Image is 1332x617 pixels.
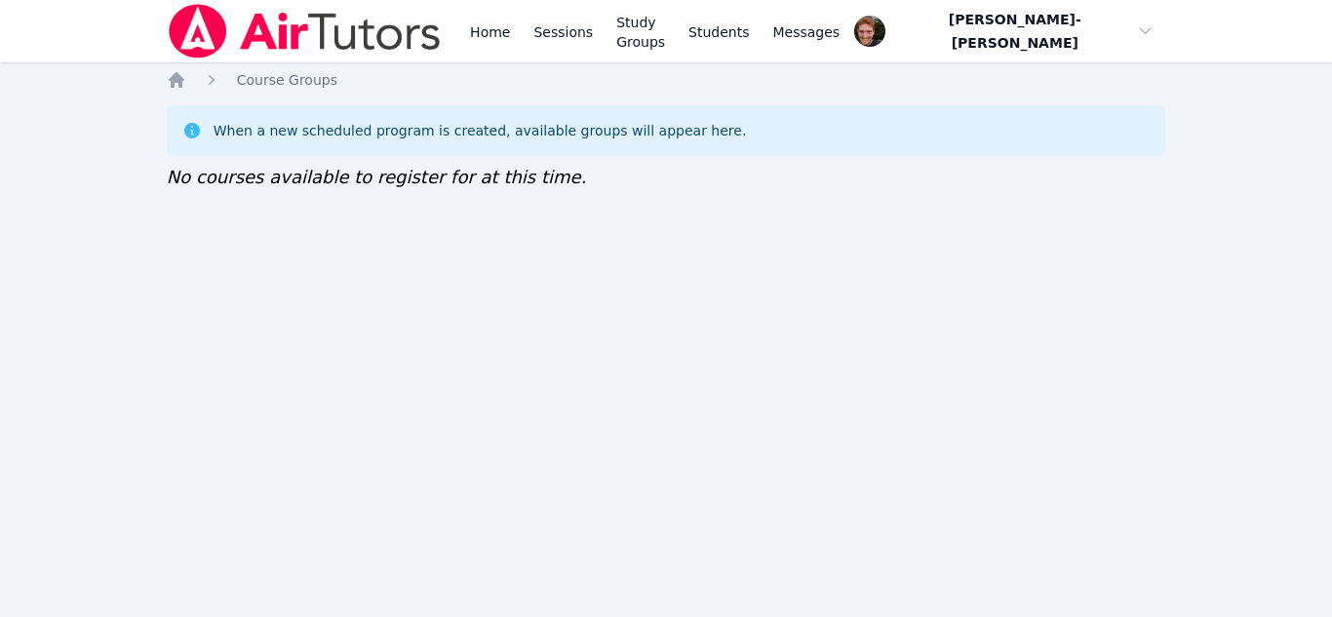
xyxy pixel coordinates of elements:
span: No courses available to register for at this time. [167,167,587,187]
div: When a new scheduled program is created, available groups will appear here. [214,121,747,140]
span: Course Groups [237,72,337,88]
span: Messages [773,22,841,42]
nav: Breadcrumb [167,70,1166,90]
a: Course Groups [237,70,337,90]
img: Air Tutors [167,4,443,58]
